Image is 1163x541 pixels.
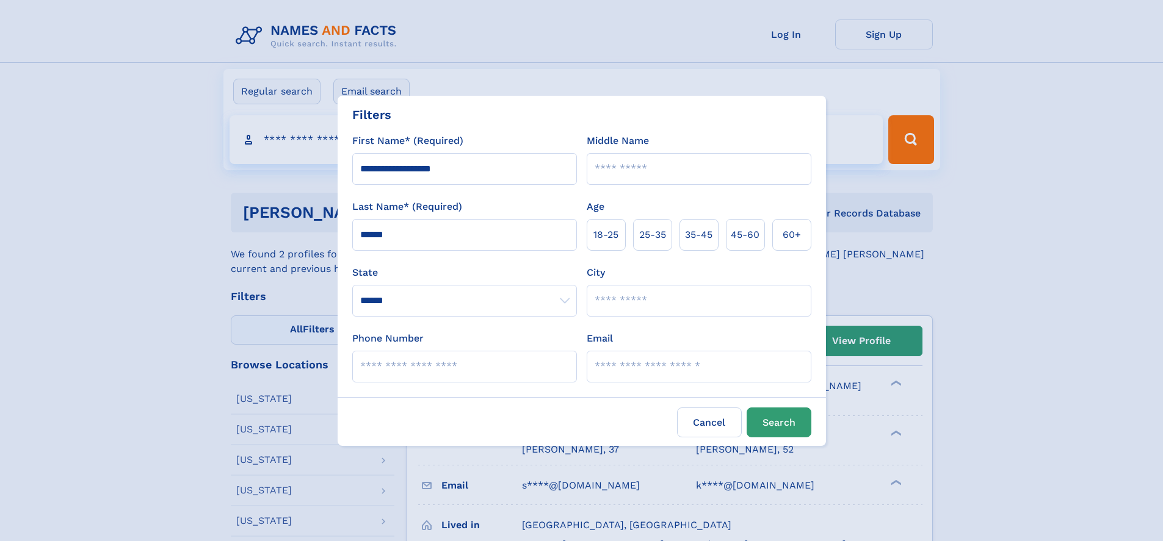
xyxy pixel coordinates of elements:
[731,228,759,242] span: 45‑60
[685,228,712,242] span: 35‑45
[593,228,618,242] span: 18‑25
[783,228,801,242] span: 60+
[677,407,742,437] label: Cancel
[747,407,811,437] button: Search
[352,331,424,346] label: Phone Number
[352,106,391,124] div: Filters
[587,331,613,346] label: Email
[352,265,577,280] label: State
[352,199,462,214] label: Last Name* (Required)
[587,199,604,214] label: Age
[587,134,649,148] label: Middle Name
[639,228,666,242] span: 25‑35
[352,134,463,148] label: First Name* (Required)
[587,265,605,280] label: City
